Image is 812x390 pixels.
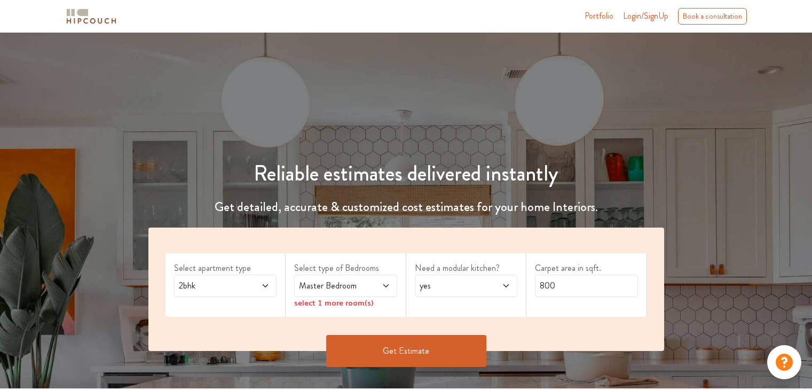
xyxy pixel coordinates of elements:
button: Get Estimate [326,335,486,367]
span: Master Bedroom [297,279,367,292]
div: select 1 more room(s) [294,297,397,308]
label: Need a modular kitchen? [415,262,518,275]
span: logo-horizontal.svg [65,4,118,28]
label: Carpet area in sqft. [535,262,638,275]
h4: Get detailed, accurate & customized cost estimates for your home Interiors. [142,199,671,215]
a: Portfolio [585,10,613,22]
h1: Reliable estimates delivered instantly [142,161,671,186]
span: Login/SignUp [623,10,668,22]
div: Book a consultation [678,8,747,25]
span: yes [417,279,487,292]
span: 2bhk [177,279,247,292]
label: Select type of Bedrooms [294,262,397,275]
label: Select apartment type [174,262,277,275]
input: Enter area sqft [535,275,638,297]
img: logo-horizontal.svg [65,7,118,26]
